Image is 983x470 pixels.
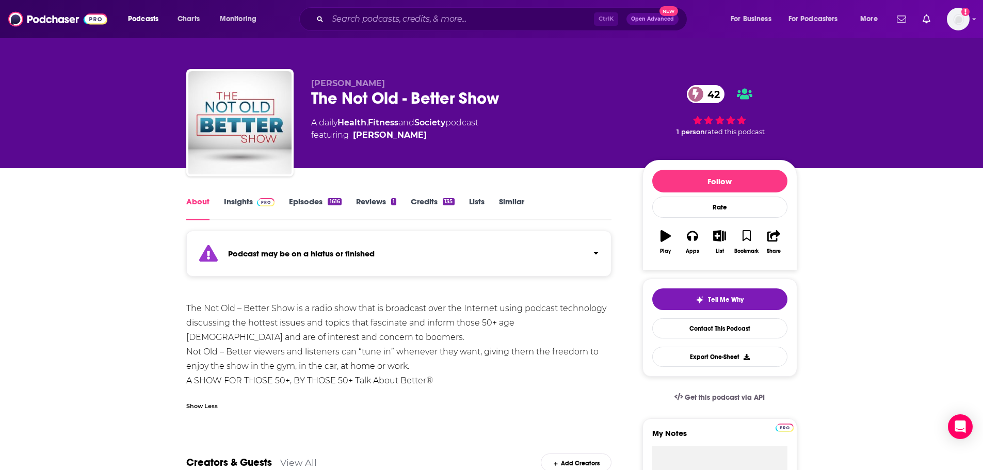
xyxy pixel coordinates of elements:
span: Logged in as mdekoning [947,8,970,30]
span: 1 person [676,128,705,136]
div: Apps [686,248,699,254]
div: 42 1 personrated this podcast [642,78,797,142]
span: Monitoring [220,12,256,26]
button: Export One-Sheet [652,347,787,367]
button: Play [652,223,679,261]
button: tell me why sparkleTell Me Why [652,288,787,310]
svg: Add a profile image [961,8,970,16]
span: More [860,12,878,26]
label: My Notes [652,428,787,446]
span: For Podcasters [788,12,838,26]
a: About [186,197,210,220]
button: List [706,223,733,261]
a: Paul Vogelzang [353,129,427,141]
span: Podcasts [128,12,158,26]
span: Charts [178,12,200,26]
strong: Podcast may be on a hiatus or finished [228,249,375,258]
img: Podchaser Pro [776,424,794,432]
a: Similar [499,197,524,220]
div: Bookmark [734,248,759,254]
span: New [659,6,678,16]
a: Episodes1616 [289,197,341,220]
div: Play [660,248,671,254]
a: Pro website [776,422,794,432]
span: Tell Me Why [708,296,744,304]
a: Show notifications dropdown [918,10,934,28]
a: Reviews1 [356,197,396,220]
span: [PERSON_NAME] [311,78,385,88]
span: Get this podcast via API [685,393,765,402]
button: open menu [121,11,172,27]
div: List [716,248,724,254]
div: 135 [443,198,454,205]
img: User Profile [947,8,970,30]
img: Podchaser - Follow, Share and Rate Podcasts [8,9,107,29]
a: Fitness [368,118,398,127]
a: View All [280,457,317,468]
a: Creators & Guests [186,456,272,469]
div: 1 [391,198,396,205]
button: Show profile menu [947,8,970,30]
div: 1616 [328,198,341,205]
button: Open AdvancedNew [626,13,679,25]
div: The Not Old – Better Show is a radio show that is broadcast over the Internet using podcast techn... [186,301,612,388]
div: Rate [652,197,787,218]
img: tell me why sparkle [696,296,704,304]
button: open menu [213,11,270,27]
div: Search podcasts, credits, & more... [309,7,697,31]
span: Ctrl K [594,12,618,26]
a: 42 [687,85,725,103]
a: Credits135 [411,197,454,220]
section: Click to expand status details [186,237,612,277]
a: InsightsPodchaser Pro [224,197,275,220]
button: open menu [723,11,784,27]
div: Share [767,248,781,254]
span: rated this podcast [705,128,765,136]
a: Society [414,118,445,127]
span: and [398,118,414,127]
button: Bookmark [733,223,760,261]
div: A daily podcast [311,117,478,141]
img: Podchaser Pro [257,198,275,206]
button: open menu [782,11,853,27]
button: Apps [679,223,706,261]
span: Open Advanced [631,17,674,22]
button: open menu [853,11,891,27]
span: 42 [697,85,725,103]
a: Charts [171,11,206,27]
a: Get this podcast via API [666,385,773,410]
span: , [366,118,368,127]
a: Show notifications dropdown [893,10,910,28]
button: Follow [652,170,787,192]
a: Contact This Podcast [652,318,787,338]
button: Share [760,223,787,261]
span: featuring [311,129,478,141]
a: Lists [469,197,485,220]
input: Search podcasts, credits, & more... [328,11,594,27]
span: For Business [731,12,771,26]
div: Open Intercom Messenger [948,414,973,439]
a: Health [337,118,366,127]
img: The Not Old - Better Show [188,71,292,174]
